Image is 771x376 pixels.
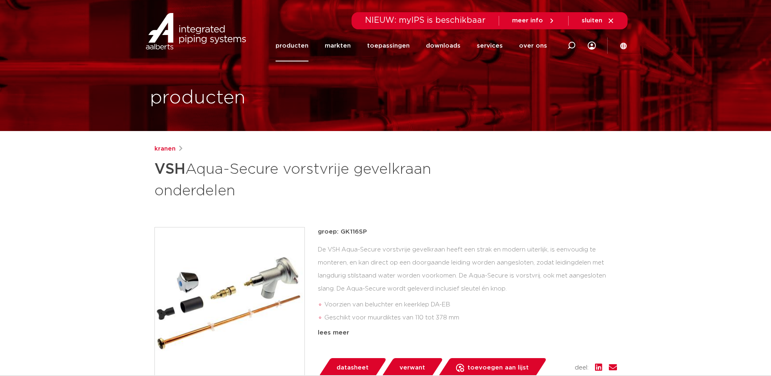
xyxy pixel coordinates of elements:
[318,328,617,338] div: lees meer
[337,361,369,374] span: datasheet
[575,363,589,373] span: deel:
[324,311,617,324] li: Geschikt voor muurdiktes van 110 tot 378 mm
[367,30,410,61] a: toepassingen
[477,30,503,61] a: services
[276,30,308,61] a: producten
[426,30,460,61] a: downloads
[324,298,617,311] li: Voorzien van beluchter en keerklep DA-EB
[582,17,615,24] a: sluiten
[325,30,351,61] a: markten
[154,144,176,154] a: kranen
[512,17,555,24] a: meer info
[318,243,617,325] div: De VSH Aqua-Secure vorstvrije gevelkraan heeft een strak en modern uiterlijk, is eenvoudig te mon...
[400,361,425,374] span: verwant
[512,17,543,24] span: meer info
[318,227,617,237] p: groep: GK116SP
[154,157,460,201] h1: Aqua-Secure vorstvrije gevelkraan onderdelen
[276,30,547,61] nav: Menu
[154,162,185,177] strong: VSH
[150,85,245,111] h1: producten
[519,30,547,61] a: over ons
[582,17,602,24] span: sluiten
[365,16,486,24] span: NIEUW: myIPS is beschikbaar
[467,361,529,374] span: toevoegen aan lijst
